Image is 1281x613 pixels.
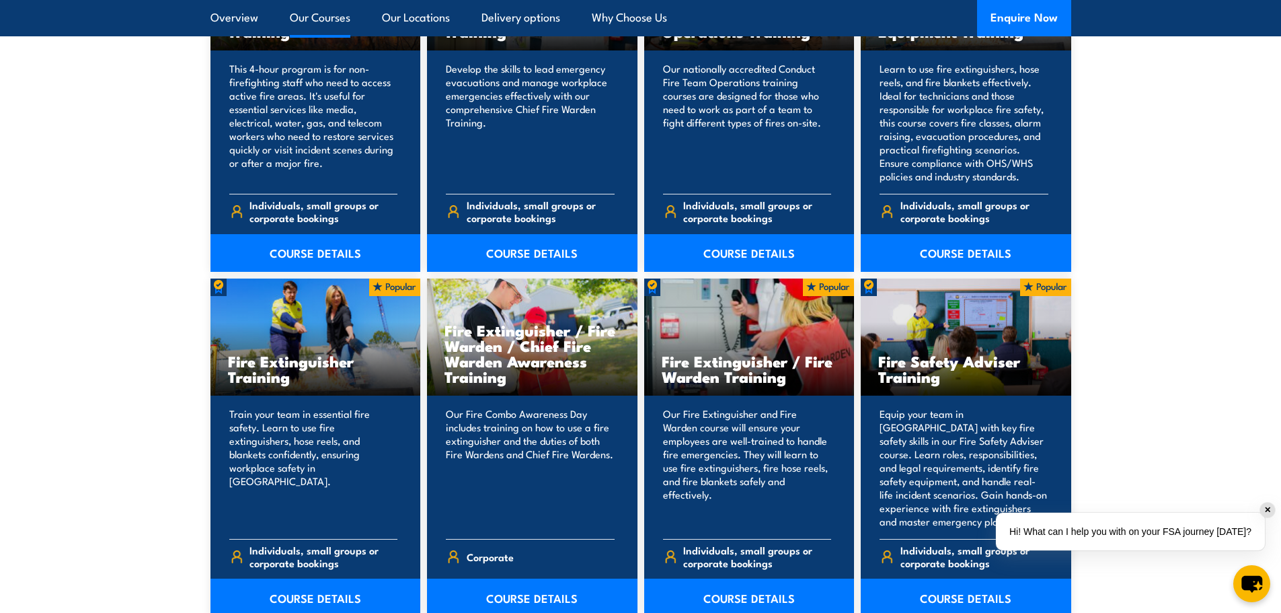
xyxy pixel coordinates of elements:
span: Individuals, small groups or corporate bookings [900,544,1048,569]
p: Our Fire Combo Awareness Day includes training on how to use a fire extinguisher and the duties o... [446,407,615,528]
span: Individuals, small groups or corporate bookings [683,199,831,224]
span: Individuals, small groups or corporate bookings [249,199,397,224]
p: Our Fire Extinguisher and Fire Warden course will ensure your employees are well-trained to handl... [663,407,832,528]
h3: Conduct Fire Team Operations Training [662,8,837,39]
h3: Fire Extinguisher Training [228,353,403,384]
h3: Bush Fire Awareness Training [228,8,403,39]
div: Hi! What can I help you with on your FSA journey [DATE]? [996,513,1265,550]
span: Individuals, small groups or corporate bookings [900,199,1048,224]
h3: Fire Extinguisher / Fire Warden Training [662,353,837,384]
a: COURSE DETAILS [210,234,421,272]
span: Individuals, small groups or corporate bookings [249,544,397,569]
p: Learn to use fire extinguishers, hose reels, and fire blankets effectively. Ideal for technicians... [880,62,1048,183]
p: Develop the skills to lead emergency evacuations and manage workplace emergencies effectively wit... [446,62,615,183]
a: COURSE DETAILS [427,234,637,272]
h3: Fire Extinguisher / Fire Warden / Chief Fire Warden Awareness Training [444,322,620,384]
span: Individuals, small groups or corporate bookings [467,199,615,224]
p: Our nationally accredited Conduct Fire Team Operations training courses are designed for those wh... [663,62,832,183]
p: Equip your team in [GEOGRAPHIC_DATA] with key fire safety skills in our Fire Safety Adviser cours... [880,407,1048,528]
span: Individuals, small groups or corporate bookings [683,544,831,569]
div: ✕ [1260,503,1275,517]
span: Corporate [467,546,514,567]
a: COURSE DETAILS [861,234,1071,272]
p: Train your team in essential fire safety. Learn to use fire extinguishers, hose reels, and blanke... [229,407,398,528]
button: chat-button [1233,565,1270,602]
p: This 4-hour program is for non-firefighting staff who need to access active fire areas. It's usef... [229,62,398,183]
h3: Fire Safety Adviser Training [878,353,1054,384]
h3: Chief Fire Warden Training [444,8,620,39]
a: COURSE DETAILS [644,234,855,272]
